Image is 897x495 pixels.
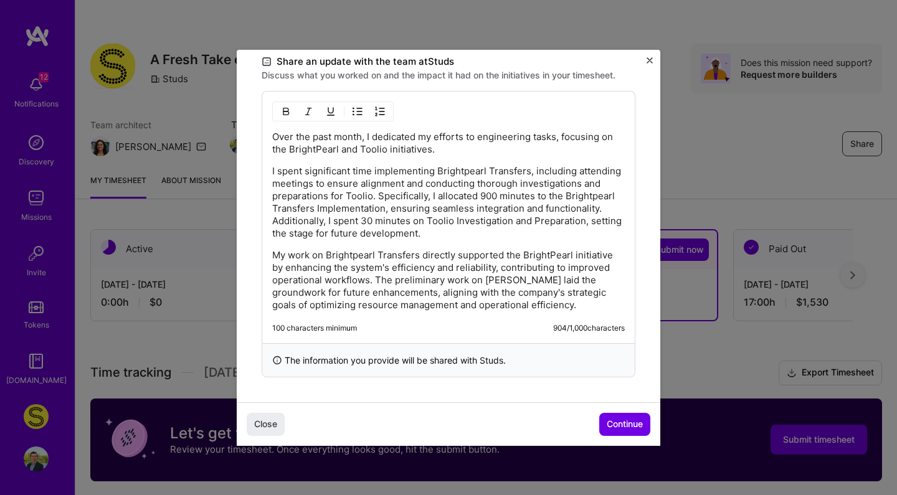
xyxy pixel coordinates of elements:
i: icon InfoBlack [272,354,282,367]
button: Close [247,413,285,435]
span: Close [254,418,277,430]
div: 100 characters minimum [272,323,357,333]
label: Share an update with the team at Studs [262,54,635,69]
button: Continue [599,413,650,435]
div: The information you provide will be shared with Studs . [262,343,635,377]
p: I spent significant time implementing Brightpearl Transfers, including attending meetings to ensu... [272,165,625,240]
p: My work on Brightpearl Transfers directly supported the BrightPearl initiative by enhancing the s... [272,249,625,311]
p: Over the past month, I dedicated my efforts to engineering tasks, focusing on the BrightPearl and... [272,131,625,156]
img: Underline [326,106,336,116]
button: Close [647,57,653,70]
div: 904 / 1,000 characters [553,323,625,333]
img: OL [375,106,385,116]
img: UL [353,106,363,116]
img: Bold [281,106,291,116]
span: Continue [607,418,643,430]
label: Discuss what you worked on and the impact it had on the initiatives in your timesheet. [262,69,635,81]
i: icon DocumentBlack [262,54,272,68]
img: Italic [303,106,313,116]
